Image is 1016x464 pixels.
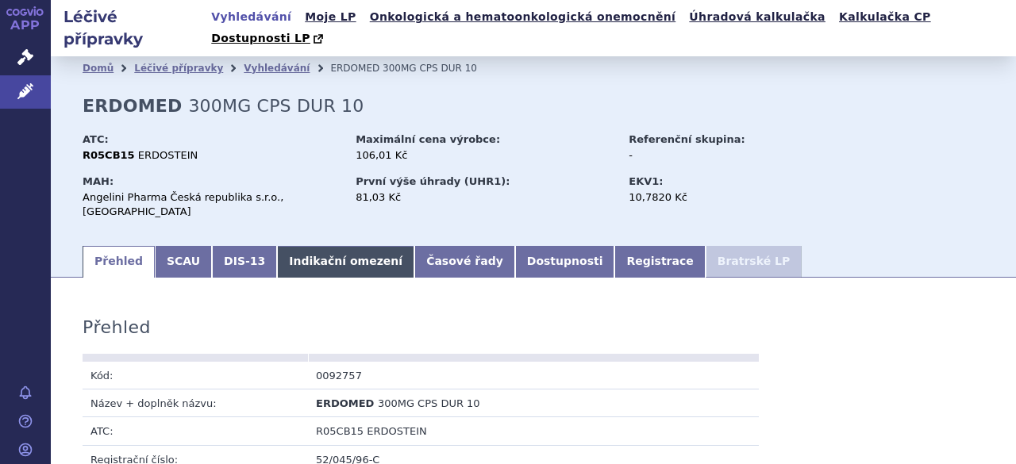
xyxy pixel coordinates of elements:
[138,149,198,161] span: ERDOSTEIN
[244,63,310,74] a: Vyhledávání
[83,63,114,74] a: Domů
[206,6,296,28] a: Vyhledávání
[316,425,364,437] span: R05CB15
[51,6,206,50] h2: Léčivé přípravky
[629,190,807,205] div: 10,7820 Kč
[188,96,364,116] span: 300MG CPS DUR 10
[300,6,360,28] a: Moje LP
[206,28,331,50] a: Dostupnosti LP
[383,63,477,74] span: 300MG CPS DUR 10
[155,246,212,278] a: SCAU
[134,63,223,74] a: Léčivé přípravky
[330,63,379,74] span: ERDOMED
[277,246,414,278] a: Indikační omezení
[365,6,681,28] a: Onkologická a hematoonkologická onemocnění
[629,148,807,163] div: -
[83,317,151,338] h3: Přehled
[356,148,614,163] div: 106,01 Kč
[614,246,705,278] a: Registrace
[629,133,745,145] strong: Referenční skupina:
[378,397,480,409] span: 300MG CPS DUR 10
[83,175,114,187] strong: MAH:
[83,417,308,445] td: ATC:
[83,246,155,278] a: Přehled
[83,133,109,145] strong: ATC:
[356,190,614,205] div: 81,03 Kč
[83,96,183,116] strong: ERDOMED
[308,362,533,389] td: 0092757
[83,389,308,417] td: Název + doplněk názvu:
[356,133,500,145] strong: Maximální cena výrobce:
[834,6,936,28] a: Kalkulačka CP
[356,175,510,187] strong: První výše úhrady (UHR1):
[83,149,135,161] strong: R05CB15
[83,190,341,219] div: Angelini Pharma Česká republika s.r.o., [GEOGRAPHIC_DATA]
[629,175,663,187] strong: EKV1:
[515,246,615,278] a: Dostupnosti
[367,425,426,437] span: ERDOSTEIN
[414,246,515,278] a: Časové řady
[316,397,374,409] span: ERDOMED
[684,6,830,28] a: Úhradová kalkulačka
[212,246,277,278] a: DIS-13
[83,362,308,389] td: Kód:
[211,32,310,44] span: Dostupnosti LP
